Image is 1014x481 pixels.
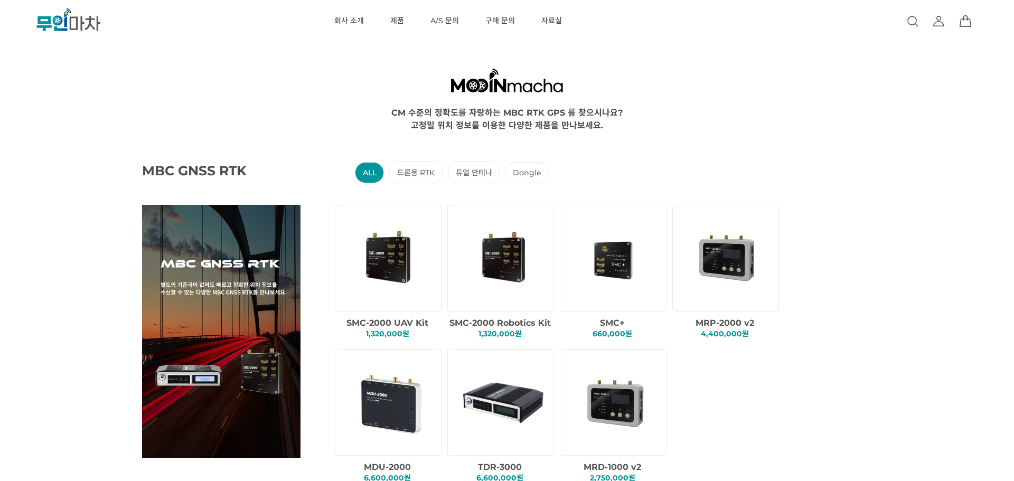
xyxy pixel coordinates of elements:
li: Dongle [505,162,549,183]
span: 4,400,000원 [701,329,749,338]
img: 6483618fc6c74fd86d4df014c1d99106.png [345,357,435,447]
span: 660,000원 [593,329,632,338]
img: 9b9ab8696318a90dfe4e969267b5ed87.png [682,213,773,303]
img: f8268eb516eb82712c4b199d88f6799e.png [570,213,660,303]
span: SMC+ [600,318,625,328]
img: 29e1ed50bec2d2c3d08ab21b2fffb945.png [457,357,548,447]
li: 드론용 RTK [389,161,443,183]
span: 1,320,000원 [366,329,409,338]
span: MDU-2000 [364,462,411,472]
img: main_GNSS_RTK.png [142,205,301,458]
img: dd1389de6ba74b56ed1c86d804b0ca77.png [457,213,548,303]
span: MBC GNSS RTK [142,163,274,178]
span: MRP-2000 v2 [696,318,754,328]
span: 1,320,000원 [478,329,522,338]
span: SMC-2000 UAV Kit [346,318,428,328]
span: MRD-1000 v2 [584,462,641,472]
img: 74693795f3d35c287560ef585fd79621.png [570,357,660,447]
li: 듀얼 안테나 [448,161,500,183]
li: ALL [355,162,384,183]
div: CM 수준의 정확도를 자랑하는 MBC RTK GPS 를 찾으시나요? 고정밀 위치 정보를 이용한 다양한 제품을 만나보세요. [41,106,973,131]
img: 1ee78b6ef8b89e123d6f4d8a617f2cc2.png [345,213,435,303]
span: SMC-2000 Robotics Kit [449,318,551,328]
span: TDR-3000 [478,462,522,472]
